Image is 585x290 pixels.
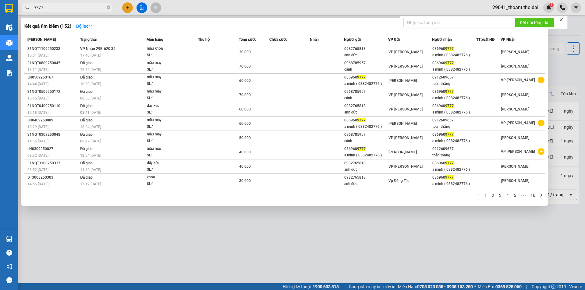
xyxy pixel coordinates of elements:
span: message [6,277,12,283]
span: 15:15 [DATE] [27,96,48,100]
div: mẫu may [147,88,193,95]
span: 17:40 [DATE] [80,53,101,58]
div: 086960 [344,146,388,152]
div: SL: 1 [147,95,193,102]
div: anh đức [344,181,388,187]
li: 16 [528,192,537,199]
button: right [537,192,545,199]
span: 60.000 [239,107,251,111]
span: 08:41 [DATE] [80,110,101,115]
span: Người gửi [344,37,361,42]
span: 9777 [445,47,454,51]
span: 08:52 [DATE] [27,168,48,172]
img: logo-vxr [5,4,13,13]
span: 9777 [445,132,454,137]
div: cảnh [344,95,388,101]
div: 0982765818 [344,174,388,181]
span: VP [PERSON_NAME] [388,64,423,68]
li: Next 5 Pages [519,192,528,199]
span: 10:29 [DATE] [27,125,48,129]
span: [PERSON_NAME] [501,93,529,97]
span: 40.000 [239,150,251,154]
div: 086960 [432,131,476,138]
span: 11:40 [DATE] [80,168,101,172]
strong: Bộ lọc [76,24,93,29]
span: 30.000 [239,50,251,54]
span: Đã giao [80,104,93,108]
span: 15:01 [DATE] [27,53,48,58]
span: [PERSON_NAME] [388,121,417,126]
a: 1 [482,192,489,199]
span: 09:32 [DATE] [27,153,48,158]
span: 12:42 [DATE] [80,68,101,72]
span: Thu hộ [198,37,210,42]
div: 31NQT1109250233 [27,46,78,52]
div: a minh ( 0382482776 ) [344,152,388,159]
div: a minh ( 0382482776 ) [432,109,476,116]
div: 31NQT0309250048 [27,131,78,138]
input: Tìm tên, số ĐT hoặc mã đơn [34,4,105,11]
span: Vp Đồng Tàu [388,179,410,183]
div: SL: 1 [147,66,193,73]
div: a minh ( 0382482776 ) [432,52,476,58]
span: VP [PERSON_NAME] [501,121,535,125]
span: Đã giao [80,75,93,79]
span: Đã giao [80,118,93,122]
span: Đã giao [80,147,93,151]
div: a minh ( 0382482776 ) [432,181,476,187]
div: mẫu may [147,117,193,124]
span: VP [PERSON_NAME] [388,107,423,111]
div: 0982765818 [344,160,388,166]
span: [PERSON_NAME] [27,37,56,42]
span: [PERSON_NAME] [388,79,417,83]
li: 3 [497,192,504,199]
div: 086960 [432,46,476,52]
span: TT xuất HĐ [476,37,495,42]
div: mẫu khóa [147,45,193,52]
a: 5 [512,192,518,199]
div: toàn thắng [432,81,476,87]
span: plus-circle [538,148,544,155]
span: [PERSON_NAME] [501,50,529,54]
span: 9777 [357,118,366,122]
span: [PERSON_NAME] [501,136,529,140]
div: a minh ( 0382482776 ) [344,124,388,130]
span: 15:18 [DATE] [27,110,48,115]
div: SL: 1 [147,181,193,187]
div: cảnh [344,66,388,73]
li: 5 [511,192,519,199]
div: LN0509250167 [27,74,78,81]
div: SL: 1 [147,52,193,59]
span: Người nhận [432,37,452,42]
span: 60.000 [239,121,251,126]
span: Nhãn [310,37,319,42]
div: 086960 [344,117,388,124]
div: LN0409250089 [27,117,78,124]
span: Chưa cước [269,37,287,42]
img: warehouse-icon [6,24,12,31]
div: SL: 1 [147,81,193,87]
span: [PERSON_NAME] [501,164,529,169]
div: 0912609657 [432,146,476,152]
span: VP [PERSON_NAME] [388,164,423,169]
div: SL: 1 [147,166,193,173]
div: khóa [147,174,193,181]
img: warehouse-icon [6,236,12,242]
div: dây kéo [147,160,193,166]
button: Kết nối tổng đài [515,18,554,27]
button: Bộ lọcdown [71,21,97,31]
div: 31NQT0409250110 [27,103,78,109]
span: search [25,5,30,10]
span: Đã giao [80,161,93,165]
div: 086960 [432,60,476,66]
span: VP [PERSON_NAME] [388,50,423,54]
img: solution-icon [6,70,12,76]
span: [PERSON_NAME] [388,150,417,154]
div: 31NQT0809250045 [27,60,78,66]
div: 0912609657 [432,74,476,81]
span: VP Gửi [388,37,400,42]
span: 30.000 [239,179,251,183]
li: 2 [489,192,497,199]
span: 14:56 [DATE] [27,139,48,143]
